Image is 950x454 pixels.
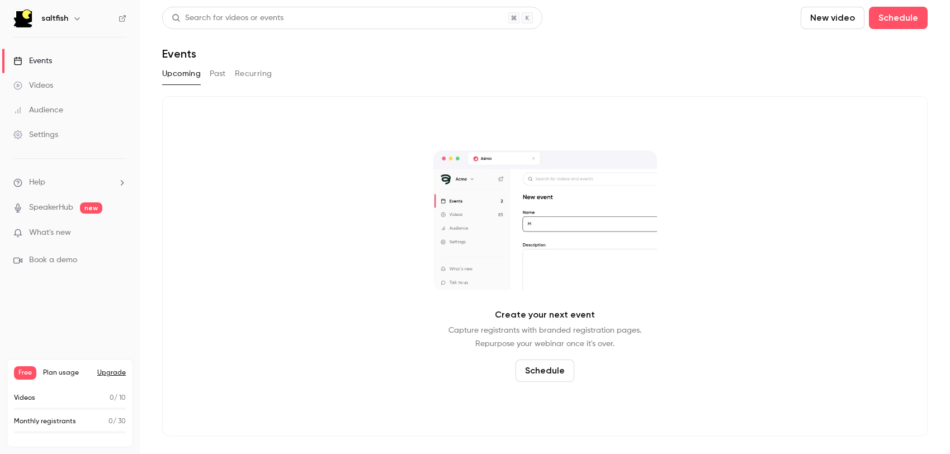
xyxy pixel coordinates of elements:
[13,105,63,116] div: Audience
[495,308,595,321] p: Create your next event
[14,393,35,403] p: Videos
[97,368,126,377] button: Upgrade
[108,417,126,427] p: / 30
[14,10,32,27] img: saltfish
[13,55,52,67] div: Events
[162,65,201,83] button: Upcoming
[172,12,283,24] div: Search for videos or events
[13,80,53,91] div: Videos
[14,417,76,427] p: Monthly registrants
[162,47,196,60] h1: Events
[80,202,102,214] span: new
[29,227,71,239] span: What's new
[110,395,114,401] span: 0
[110,393,126,403] p: / 10
[43,368,91,377] span: Plan usage
[13,177,126,188] li: help-dropdown-opener
[448,324,641,351] p: Capture registrants with branded registration pages. Repurpose your webinar once it's over.
[801,7,864,29] button: New video
[29,177,45,188] span: Help
[113,228,126,238] iframe: Noticeable Trigger
[29,202,73,214] a: SpeakerHub
[29,254,77,266] span: Book a demo
[41,13,68,24] h6: saltfish
[235,65,272,83] button: Recurring
[14,366,36,380] span: Free
[108,418,113,425] span: 0
[13,129,58,140] div: Settings
[869,7,928,29] button: Schedule
[210,65,226,83] button: Past
[516,360,574,382] button: Schedule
